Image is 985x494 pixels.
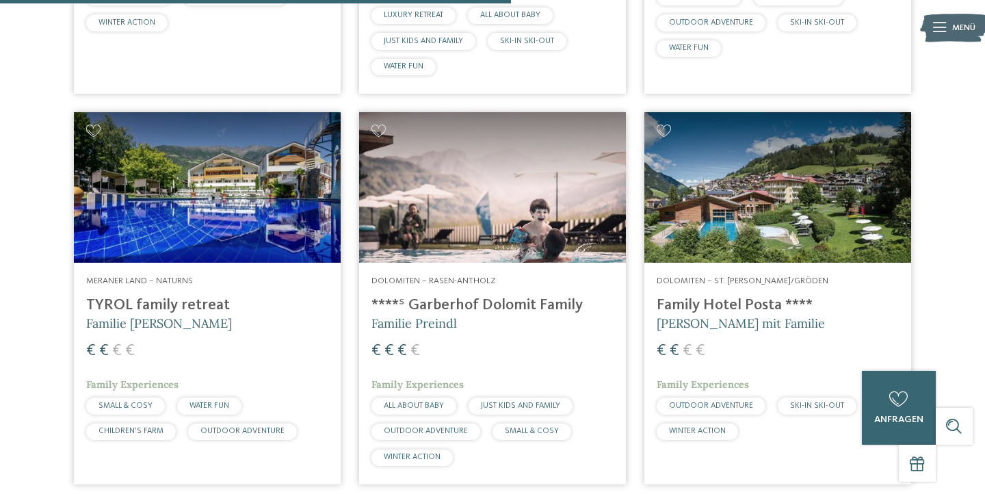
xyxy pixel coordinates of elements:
[480,11,540,19] span: ALL ABOUT BABY
[86,315,232,331] span: Familie [PERSON_NAME]
[669,427,726,435] span: WINTER ACTION
[657,315,825,331] span: [PERSON_NAME] mit Familie
[74,112,341,262] img: Familien Wellness Residence Tyrol ****
[410,343,420,359] span: €
[669,402,753,410] span: OUTDOOR ADVENTURE
[657,296,899,315] h4: Family Hotel Posta ****
[371,296,614,315] h4: ****ˢ Garberhof Dolomit Family
[86,378,179,391] span: Family Experiences
[669,18,753,27] span: OUTDOOR ADVENTURE
[359,112,626,484] a: Familienhotels gesucht? Hier findet ihr die besten! Dolomiten – Rasen-Antholz ****ˢ Garberhof Dol...
[397,343,407,359] span: €
[359,112,626,262] img: Familienhotels gesucht? Hier findet ihr die besten!
[874,415,923,424] span: anfragen
[696,343,705,359] span: €
[669,44,709,52] span: WATER FUN
[371,276,496,285] span: Dolomiten – Rasen-Antholz
[670,343,679,359] span: €
[384,453,441,461] span: WINTER ACTION
[505,427,559,435] span: SMALL & COSY
[384,343,394,359] span: €
[86,276,193,285] span: Meraner Land – Naturns
[86,296,328,315] h4: TYROL family retreat
[371,315,457,331] span: Familie Preindl
[125,343,135,359] span: €
[98,18,155,27] span: WINTER ACTION
[790,18,844,27] span: SKI-IN SKI-OUT
[644,112,911,484] a: Familienhotels gesucht? Hier findet ihr die besten! Dolomiten – St. [PERSON_NAME]/Gröden Family H...
[657,343,666,359] span: €
[384,37,463,45] span: JUST KIDS AND FAMILY
[862,371,936,445] a: anfragen
[384,427,468,435] span: OUTDOOR ADVENTURE
[481,402,560,410] span: JUST KIDS AND FAMILY
[657,378,749,391] span: Family Experiences
[112,343,122,359] span: €
[200,427,285,435] span: OUTDOOR ADVENTURE
[384,11,443,19] span: LUXURY RETREAT
[189,402,229,410] span: WATER FUN
[98,427,163,435] span: CHILDREN’S FARM
[371,378,464,391] span: Family Experiences
[683,343,692,359] span: €
[790,402,844,410] span: SKI-IN SKI-OUT
[99,343,109,359] span: €
[384,62,423,70] span: WATER FUN
[657,276,828,285] span: Dolomiten – St. [PERSON_NAME]/Gröden
[74,112,341,484] a: Familienhotels gesucht? Hier findet ihr die besten! Meraner Land – Naturns TYROL family retreat F...
[500,37,554,45] span: SKI-IN SKI-OUT
[644,112,911,262] img: Familienhotels gesucht? Hier findet ihr die besten!
[371,343,381,359] span: €
[86,343,96,359] span: €
[384,402,444,410] span: ALL ABOUT BABY
[98,402,153,410] span: SMALL & COSY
